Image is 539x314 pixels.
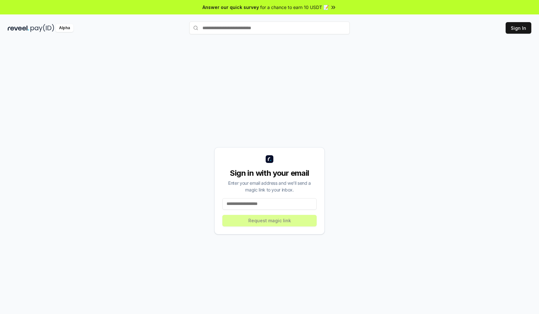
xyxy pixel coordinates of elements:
[506,22,531,34] button: Sign In
[8,24,29,32] img: reveel_dark
[260,4,329,11] span: for a chance to earn 10 USDT 📝
[202,4,259,11] span: Answer our quick survey
[266,155,273,163] img: logo_small
[222,180,317,193] div: Enter your email address and we’ll send a magic link to your inbox.
[56,24,73,32] div: Alpha
[30,24,54,32] img: pay_id
[222,168,317,178] div: Sign in with your email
